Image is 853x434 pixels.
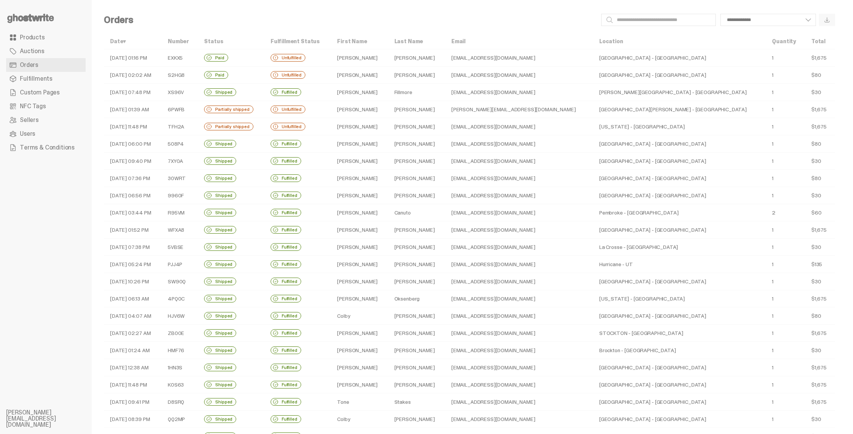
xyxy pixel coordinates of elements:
[331,359,388,376] td: [PERSON_NAME]
[271,329,301,337] div: Fulfilled
[204,123,253,130] div: Partially shipped
[104,67,835,84] tr: [DATE] 02:02 AM S2HG8 Paid Unfulfilled [PERSON_NAME][PERSON_NAME] [EMAIL_ADDRESS][DOMAIN_NAME] [G...
[445,239,593,256] td: [EMAIL_ADDRESS][DOMAIN_NAME]
[388,67,445,84] td: [PERSON_NAME]
[6,86,86,99] a: Custom Pages
[104,49,162,67] td: [DATE] 01:16 PM
[599,106,760,112] div: [GEOGRAPHIC_DATA][PERSON_NAME] - [GEOGRAPHIC_DATA]
[388,153,445,170] td: [PERSON_NAME]
[123,38,126,45] span: ▾
[445,84,593,101] td: [EMAIL_ADDRESS][DOMAIN_NAME]
[104,359,835,376] tr: [DATE] 12:38 AM 1HN3S Shipped Fulfilled [PERSON_NAME][PERSON_NAME] [EMAIL_ADDRESS][DOMAIN_NAME] [...
[104,153,162,170] td: [DATE] 09:40 PM
[271,88,301,96] div: Fulfilled
[599,227,760,233] div: [GEOGRAPHIC_DATA] - [GEOGRAPHIC_DATA]
[388,376,445,393] td: [PERSON_NAME]
[104,135,162,153] td: [DATE] 06:00 PM
[162,101,198,118] td: 6PWFB
[6,58,86,72] a: Orders
[388,290,445,307] td: Oksenberg
[445,273,593,290] td: [EMAIL_ADDRESS][DOMAIN_NAME]
[104,49,835,67] tr: [DATE] 01:16 PM EXKX5 Paid Unfulfilled [PERSON_NAME][PERSON_NAME] [EMAIL_ADDRESS][DOMAIN_NAME] [G...
[162,34,198,49] th: Number
[388,273,445,290] td: [PERSON_NAME]
[104,204,835,221] tr: [DATE] 03:44 PM R95VM Shipped Fulfilled [PERSON_NAME]Canuto [EMAIL_ADDRESS][DOMAIN_NAME] Pembroke...
[271,346,301,354] div: Fulfilled
[271,192,301,199] div: Fulfilled
[204,329,236,337] div: Shipped
[104,376,835,393] tr: [DATE] 11:48 PM K0S63 Shipped Fulfilled [PERSON_NAME][PERSON_NAME] [EMAIL_ADDRESS][DOMAIN_NAME] [...
[204,295,236,302] div: Shipped
[6,99,86,113] a: NFC Tags
[204,415,236,423] div: Shipped
[445,101,593,118] td: [PERSON_NAME][EMAIL_ADDRESS][DOMAIN_NAME]
[599,416,760,422] div: [GEOGRAPHIC_DATA] - [GEOGRAPHIC_DATA]
[388,325,445,342] td: [PERSON_NAME]
[104,393,162,411] td: [DATE] 09:41 PM
[805,239,835,256] td: $30
[388,187,445,204] td: [PERSON_NAME]
[104,170,835,187] tr: [DATE] 07:36 PM 30WRT Shipped Fulfilled [PERSON_NAME][PERSON_NAME] [EMAIL_ADDRESS][DOMAIN_NAME] [...
[766,359,805,376] td: 1
[104,342,835,359] tr: [DATE] 01:24 AM HMF76 Shipped Fulfilled [PERSON_NAME][PERSON_NAME] [EMAIL_ADDRESS][DOMAIN_NAME] B...
[104,221,162,239] td: [DATE] 01:52 PM
[6,31,86,44] a: Products
[766,170,805,187] td: 1
[388,170,445,187] td: [PERSON_NAME]
[271,209,301,216] div: Fulfilled
[445,34,593,49] th: Email
[162,153,198,170] td: 7XY0A
[104,307,162,325] td: [DATE] 04:07 AM
[766,393,805,411] td: 1
[104,84,162,101] td: [DATE] 07:48 PM
[271,278,301,285] div: Fulfilled
[331,204,388,221] td: [PERSON_NAME]
[599,330,760,336] div: STOCKTON - [GEOGRAPHIC_DATA]
[599,347,760,353] div: Brockton - [GEOGRAPHIC_DATA]
[388,342,445,359] td: [PERSON_NAME]
[162,342,198,359] td: HMF76
[20,117,39,123] span: Sellers
[331,307,388,325] td: Colby
[204,106,253,113] div: Partially shipped
[805,342,835,359] td: $30
[20,62,38,68] span: Orders
[805,49,835,67] td: $1,675
[766,376,805,393] td: 1
[599,192,760,198] div: [GEOGRAPHIC_DATA] - [GEOGRAPHIC_DATA]
[162,376,198,393] td: K0S63
[805,187,835,204] td: $30
[445,67,593,84] td: [EMAIL_ADDRESS][DOMAIN_NAME]
[388,239,445,256] td: [PERSON_NAME]
[445,342,593,359] td: [EMAIL_ADDRESS][DOMAIN_NAME]
[766,49,805,67] td: 1
[599,175,760,181] div: [GEOGRAPHIC_DATA] - [GEOGRAPHIC_DATA]
[271,54,305,62] div: Unfulfilled
[104,393,835,411] tr: [DATE] 09:41 PM D8SRQ Shipped Fulfilled ToneStakes [EMAIL_ADDRESS][DOMAIN_NAME] [GEOGRAPHIC_DATA]...
[162,49,198,67] td: EXKX5
[331,273,388,290] td: [PERSON_NAME]
[6,72,86,86] a: Fulfillments
[104,101,162,118] td: [DATE] 01:39 AM
[766,256,805,273] td: 1
[162,256,198,273] td: PJJ4P
[204,192,236,199] div: Shipped
[6,127,86,141] a: Users
[162,118,198,135] td: TFH2A
[162,84,198,101] td: XS96V
[20,48,44,54] span: Auctions
[766,135,805,153] td: 1
[805,221,835,239] td: $1,675
[805,393,835,411] td: $1,675
[162,135,198,153] td: 508P4
[331,239,388,256] td: [PERSON_NAME]
[104,273,162,290] td: [DATE] 10:26 PM
[104,256,835,273] tr: [DATE] 05:24 PM PJJ4P Shipped Fulfilled [PERSON_NAME][PERSON_NAME] [EMAIL_ADDRESS][DOMAIN_NAME] H...
[104,290,835,307] tr: [DATE] 06:13 AM 4PQ0C Shipped Fulfilled [PERSON_NAME]Oksenberg [EMAIL_ADDRESS][DOMAIN_NAME] [US_S...
[445,118,593,135] td: [EMAIL_ADDRESS][DOMAIN_NAME]
[599,261,760,267] div: Hurricane - UT
[204,140,236,148] div: Shipped
[162,221,198,239] td: WFXA8
[445,393,593,411] td: [EMAIL_ADDRESS][DOMAIN_NAME]
[766,273,805,290] td: 1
